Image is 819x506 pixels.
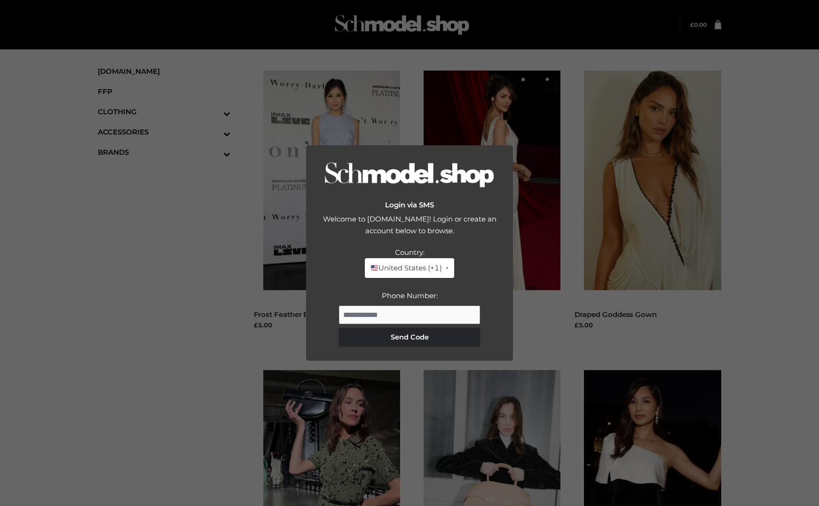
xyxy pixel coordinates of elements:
img: 🇺🇸 [371,264,378,271]
span: United States (+1) [370,262,442,274]
div: Welcome to [DOMAIN_NAME]! Login or create an account below to browse. [315,213,504,246]
img: Logo [325,162,494,190]
h2: Login via SMS [315,201,504,209]
label: Phone Number: [382,291,438,300]
button: Send Code [339,328,480,347]
label: Country: [395,248,425,257]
